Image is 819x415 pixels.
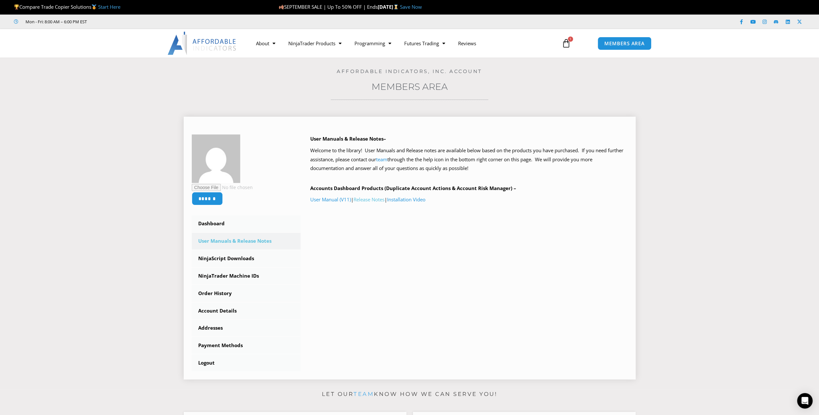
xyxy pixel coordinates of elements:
[192,337,301,354] a: Payment Methods
[192,355,301,371] a: Logout
[452,36,483,51] a: Reviews
[353,196,384,203] a: Release Notes
[250,36,282,51] a: About
[192,134,240,183] img: 19b280898f3687ba2133f432038831e714c1f8347bfdf76545eda7ae1b8383ec
[398,36,452,51] a: Futures Trading
[353,391,374,397] a: team
[310,146,628,173] p: Welcome to the library! User Manuals and Release notes are available below based on the products ...
[372,81,448,92] a: Members Area
[282,36,348,51] a: NinjaTrader Products
[168,32,237,55] img: LogoAI | Affordable Indicators – NinjaTrader
[184,389,636,399] p: Let our know how we can serve you!
[192,320,301,336] a: Addresses
[378,4,400,10] strong: [DATE]
[192,285,301,302] a: Order History
[400,4,422,10] a: Save Now
[568,37,573,42] span: 1
[192,250,301,267] a: NinjaScript Downloads
[310,135,386,142] b: User Manuals & Release Notes–
[14,4,120,10] span: Compare Trade Copier Solutions
[192,215,301,232] a: Dashboard
[96,18,193,25] iframe: Customer reviews powered by Trustpilot
[598,37,651,50] a: MEMBERS AREA
[337,68,482,74] a: Affordable Indicators, Inc. Account
[279,4,378,10] span: SEPTEMBER SALE | Up To 50% OFF | Ends
[98,4,120,10] a: Start Here
[279,5,284,9] img: 🍂
[348,36,398,51] a: Programming
[250,36,554,51] nav: Menu
[376,156,387,163] a: team
[192,215,301,371] nav: Account pages
[192,303,301,319] a: Account Details
[192,233,301,250] a: User Manuals & Release Notes
[14,5,19,9] img: 🏆
[394,5,398,9] img: ⌛
[192,268,301,284] a: NinjaTrader Machine IDs
[387,196,425,203] a: Installation Video
[552,34,580,53] a: 1
[24,18,87,26] span: Mon - Fri: 8:00 AM – 6:00 PM EST
[310,185,516,191] b: Accounts Dashboard Products (Duplicate Account Actions & Account Risk Manager) –
[310,195,628,204] p: | |
[92,5,97,9] img: 🥇
[797,393,813,409] div: Open Intercom Messenger
[310,196,351,203] a: User Manual (V11)
[604,41,645,46] span: MEMBERS AREA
